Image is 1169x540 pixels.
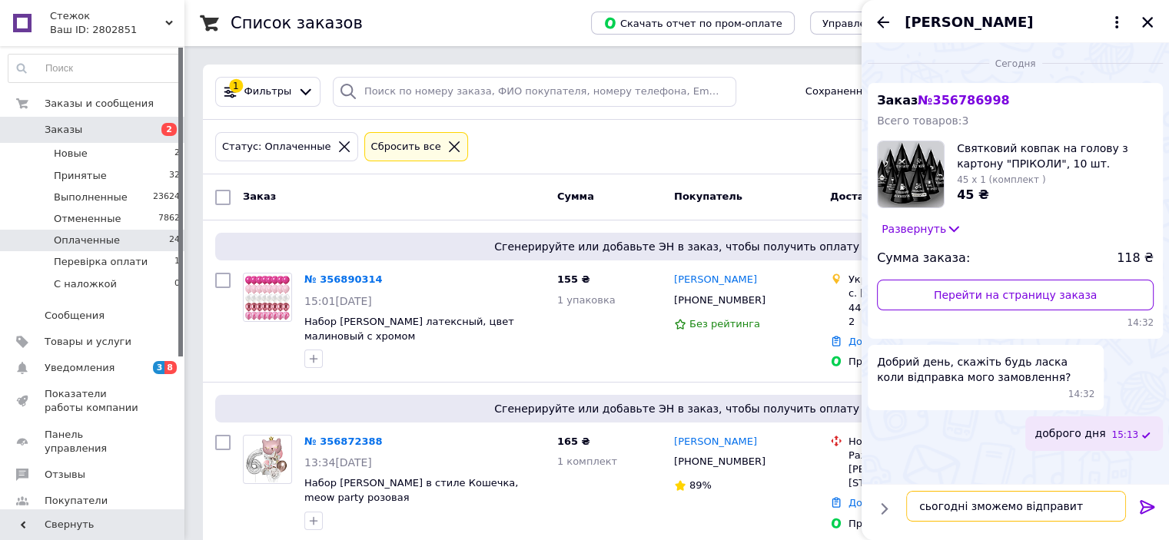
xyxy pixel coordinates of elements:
[905,12,1033,32] span: [PERSON_NAME]
[54,234,120,247] span: Оплаченные
[557,294,616,306] span: 1 упаковка
[674,456,765,467] span: [PHONE_NUMBER]
[244,84,292,99] span: Фильтры
[878,141,944,207] img: 5566637576_w160_h160_svyatkovij-kovpak-na.jpg
[45,468,85,482] span: Отзывы
[805,84,931,99] span: Сохраненные фильтры:
[989,58,1042,71] span: Сегодня
[45,309,105,323] span: Сообщения
[244,436,291,482] img: Фото товару
[877,280,1154,310] a: Перейти на страницу заказа
[368,139,444,155] div: Сбросить все
[45,494,108,508] span: Покупатели
[304,273,383,285] a: № 356890314
[849,336,916,347] a: Добавить ЭН
[54,190,128,204] span: Выполненные
[849,355,1005,369] div: Пром-оплата
[557,436,590,447] span: 165 ₴
[158,212,180,226] span: 7862
[50,9,165,23] span: Стежок
[557,456,617,467] span: 1 комплект
[1138,13,1157,31] button: Закрыть
[810,12,955,35] button: Управление статусами
[153,190,180,204] span: 23624
[54,212,121,226] span: Отмененные
[304,477,518,503] a: Набор [PERSON_NAME] в стиле Кошечка, meow party розовая
[877,220,966,237] button: Развернуть
[45,361,115,375] span: Уведомления
[674,294,765,306] span: [PHONE_NUMBER]
[243,435,292,484] a: Фото товару
[957,141,1154,171] span: Святковий ковпак на голову з картону "ПРІКОЛИ", 10 шт.
[333,77,736,107] input: Поиск по номеру заказа, ФИО покупателя, номеру телефона, Email, номеру накладной
[557,273,590,285] span: 155 ₴
[874,499,894,518] button: Показать кнопки
[221,239,1132,254] span: Сгенерируйте или добавьте ЭН в заказ, чтобы получить оплату
[918,93,1009,108] span: № 356786998
[45,428,142,456] span: Панель управления
[877,316,1154,330] span: 14:32 12.08.2025
[1111,429,1138,442] span: 15:13 12.08.2025
[304,456,372,469] span: 13:34[DATE]
[304,436,383,447] a: № 356872388
[45,335,131,349] span: Товары и услуги
[874,13,892,31] button: Назад
[830,190,938,202] span: Доставка и оплата
[849,449,1005,491] div: Рахов, №2 (до 10 кг): ул. [PERSON_NAME][STREET_ADDRESS]
[243,273,292,322] a: Фото товару
[591,12,795,35] button: Скачать отчет по пром-оплате
[849,497,916,509] a: Добавить ЭН
[868,55,1163,71] div: 12.08.2025
[161,123,177,136] span: 2
[54,255,148,269] span: Перевірка оплати
[877,354,1094,385] span: Добрий день, скажіть будь ласка коли відправка мого замовлення?
[8,55,181,82] input: Поиск
[905,12,1126,32] button: [PERSON_NAME]
[877,250,970,267] span: Сумма заказа:
[45,387,142,415] span: Показатели работы компании
[689,479,712,491] span: 89%
[906,491,1126,522] textarea: сьогодні зможемо відправит
[304,295,372,307] span: 15:01[DATE]
[877,114,968,127] span: Всего товаров: 3
[243,190,276,202] span: Заказ
[45,123,82,137] span: Заказы
[169,234,180,247] span: 24
[557,190,594,202] span: Сумма
[54,169,107,183] span: Принятые
[164,361,177,374] span: 8
[54,147,88,161] span: Новые
[603,16,782,30] span: Скачать отчет по пром-оплате
[849,517,1005,531] div: Пром-оплата
[219,139,334,155] div: Статус: Оплаченные
[1034,426,1105,442] span: доброго дня
[674,435,757,449] a: [PERSON_NAME]
[174,255,180,269] span: 1
[304,316,514,342] a: Набор [PERSON_NAME] латексный, цвет малиновый с хромом
[849,435,1005,449] div: Нова Пошта
[231,14,363,32] h1: Список заказов
[221,401,1132,416] span: Сгенерируйте или добавьте ЭН в заказ, чтобы получить оплату
[54,277,117,291] span: С наложкой
[689,318,760,330] span: Без рейтинга
[174,277,180,291] span: 0
[174,147,180,161] span: 2
[674,190,742,202] span: Покупатель
[50,23,184,37] div: Ваш ID: 2802851
[877,93,1010,108] span: Заказ
[957,187,989,202] span: 45 ₴
[229,79,243,93] div: 1
[45,97,154,111] span: Заказы и сообщения
[849,287,1005,329] div: с. [GEOGRAPHIC_DATA], 44244, вул. [PERSON_NAME], 2
[849,273,1005,287] div: Укрпошта
[957,174,1045,185] span: 45 x 1 (комплект )
[169,169,180,183] span: 32
[674,273,757,287] a: [PERSON_NAME]
[244,274,291,321] img: Фото товару
[1117,250,1154,267] span: 118 ₴
[153,361,165,374] span: 3
[1068,388,1095,401] span: 14:32 12.08.2025
[822,18,943,29] span: Управление статусами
